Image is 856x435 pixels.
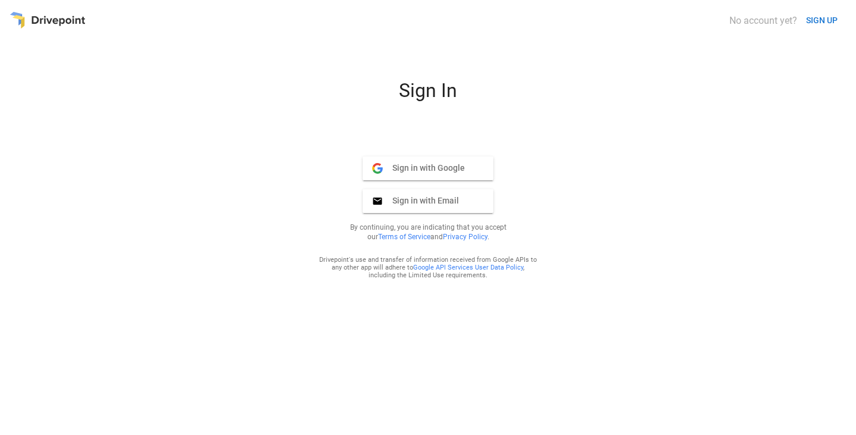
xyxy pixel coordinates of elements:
[383,195,459,206] span: Sign in with Email
[285,79,571,111] div: Sign In
[801,10,842,32] button: SIGN UP
[383,162,465,173] span: Sign in with Google
[443,233,487,241] a: Privacy Policy
[335,223,521,242] p: By continuing, you are indicating that you accept our and .
[378,233,430,241] a: Terms of Service
[363,189,493,213] button: Sign in with Email
[729,15,797,26] div: No account yet?
[319,256,537,279] div: Drivepoint's use and transfer of information received from Google APIs to any other app will adhe...
[363,157,493,180] button: Sign in with Google
[413,264,523,271] a: Google API Services User Data Policy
